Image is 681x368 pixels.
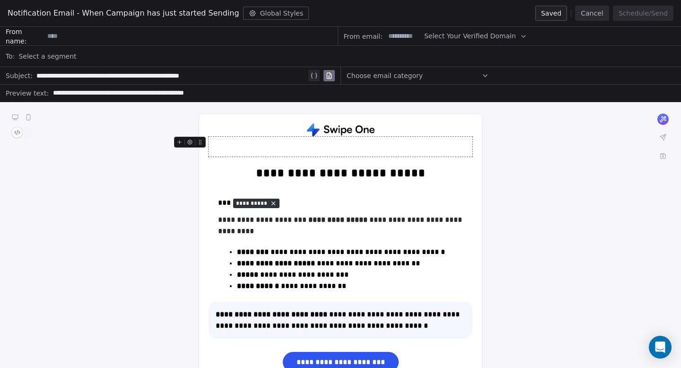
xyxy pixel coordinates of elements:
[6,52,15,61] span: To:
[243,7,309,20] button: Global Styles
[649,336,672,359] div: Open Intercom Messenger
[344,32,383,41] span: From email:
[424,31,516,41] span: Select Your Verified Domain
[6,71,33,83] span: Subject:
[6,88,49,101] span: Preview text:
[347,71,423,80] span: Choose email category
[575,6,609,21] button: Cancel
[8,8,239,19] span: Notification Email - When Campaign has just started Sending
[18,52,76,61] span: Select a segment
[613,6,673,21] button: Schedule/Send
[535,6,567,21] button: Saved
[6,27,44,46] span: From name:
